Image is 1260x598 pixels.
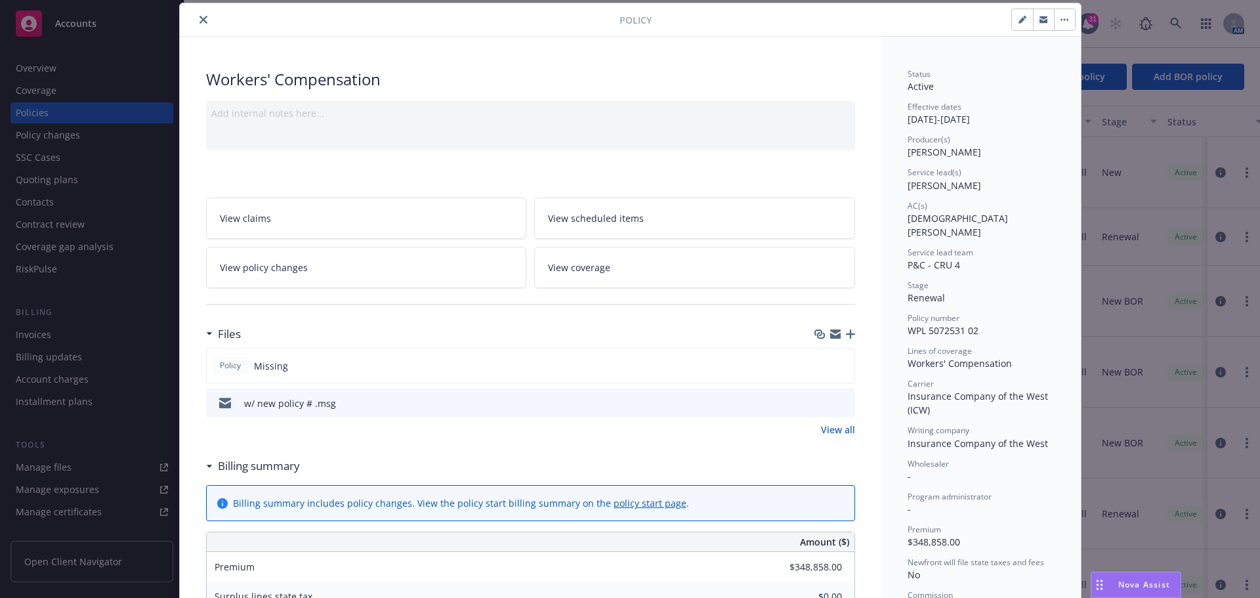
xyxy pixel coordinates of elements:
[908,536,960,548] span: $348,858.00
[908,101,961,112] span: Effective dates
[548,211,644,225] span: View scheduled items
[908,491,992,502] span: Program administrator
[908,101,1055,126] div: [DATE] - [DATE]
[534,198,855,239] a: View scheduled items
[908,470,911,482] span: -
[215,561,255,573] span: Premium
[765,557,850,577] input: 0.00
[908,259,960,271] span: P&C - CRU 4
[220,261,308,274] span: View policy changes
[206,326,241,343] div: Files
[1091,572,1108,597] div: Drag to move
[908,167,961,178] span: Service lead(s)
[220,211,271,225] span: View claims
[619,13,652,27] span: Policy
[254,359,288,373] span: Missing
[908,134,950,145] span: Producer(s)
[908,291,945,304] span: Renewal
[908,68,931,79] span: Status
[1091,572,1181,598] button: Nova Assist
[218,458,300,475] h3: Billing summary
[908,568,920,581] span: No
[1118,579,1170,590] span: Nova Assist
[908,557,1044,568] span: Newfront will file state taxes and fees
[206,458,300,475] div: Billing summary
[908,179,981,192] span: [PERSON_NAME]
[908,345,972,356] span: Lines of coverage
[534,247,855,288] a: View coverage
[908,324,978,337] span: WPL 5072531 02
[908,378,934,389] span: Carrier
[211,106,850,120] div: Add internal notes here...
[206,247,527,288] a: View policy changes
[196,12,211,28] button: close
[218,326,241,343] h3: Files
[817,396,828,410] button: download file
[908,312,959,324] span: Policy number
[908,524,941,535] span: Premium
[206,68,855,91] div: Workers' Compensation
[908,212,1008,238] span: [DEMOGRAPHIC_DATA][PERSON_NAME]
[908,357,1012,370] span: Workers' Compensation
[908,390,1051,416] span: Insurance Company of the West (ICW)
[821,423,855,437] a: View all
[800,535,849,549] span: Amount ($)
[908,247,973,258] span: Service lead team
[614,497,686,509] a: policy start page
[206,198,527,239] a: View claims
[908,80,934,93] span: Active
[908,146,981,158] span: [PERSON_NAME]
[217,360,243,372] span: Policy
[233,496,689,510] div: Billing summary includes policy changes. View the policy start billing summary on the .
[548,261,610,274] span: View coverage
[908,437,1048,450] span: Insurance Company of the West
[908,200,927,211] span: AC(s)
[908,280,929,291] span: Stage
[244,396,336,410] div: w/ new policy # .msg
[838,396,850,410] button: preview file
[908,503,911,515] span: -
[908,458,949,469] span: Wholesaler
[908,425,969,436] span: Writing company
